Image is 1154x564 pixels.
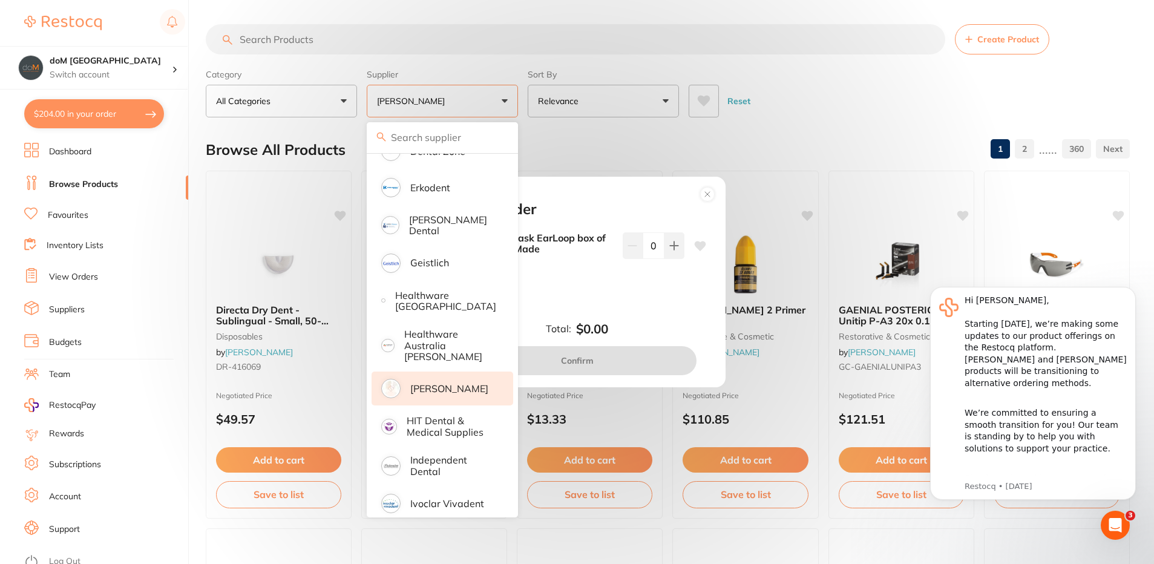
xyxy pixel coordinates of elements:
[409,214,496,237] p: [PERSON_NAME] Dental
[407,415,496,438] p: HIT Dental & Medical Supplies
[1126,511,1135,520] span: 3
[53,212,215,223] p: Message from Restocq, sent 2w ago
[410,498,484,509] p: Ivoclar Vivadent
[448,232,613,255] b: Detmold LV3 Mask EarLoop box of 40 Australian Made
[410,146,465,157] p: Dental Zone
[383,300,384,301] img: Healthware Australia
[383,458,399,474] img: Independent Dental
[383,496,399,511] img: Ivoclar Vivadent
[383,218,398,232] img: Erskine Dental
[410,383,488,394] p: [PERSON_NAME]
[395,290,496,312] p: Healthware [GEOGRAPHIC_DATA]
[576,322,608,336] b: $0.00
[448,201,536,218] h2: Add to order
[53,192,215,264] div: Simply reply to this message and we’ll be in touch to guide you through these next steps. We are ...
[383,341,393,350] img: Healthware Australia Ridley
[410,454,496,477] p: Independent Dental
[1101,511,1130,540] iframe: Intercom live chat
[383,421,395,433] img: HIT Dental & Medical Supplies
[367,122,518,152] input: Search supplier
[410,182,450,193] p: Erkodent
[404,329,497,362] p: Healthware Australia [PERSON_NAME]
[448,257,613,266] small: DT-W138M
[410,257,449,268] p: Geistlich
[383,255,399,271] img: Geistlich
[383,381,399,396] img: Henry Schein Halas
[546,323,571,334] label: Total:
[383,180,399,195] img: Erkodent
[458,346,697,375] button: Confirm
[912,269,1154,531] iframe: Intercom notifications message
